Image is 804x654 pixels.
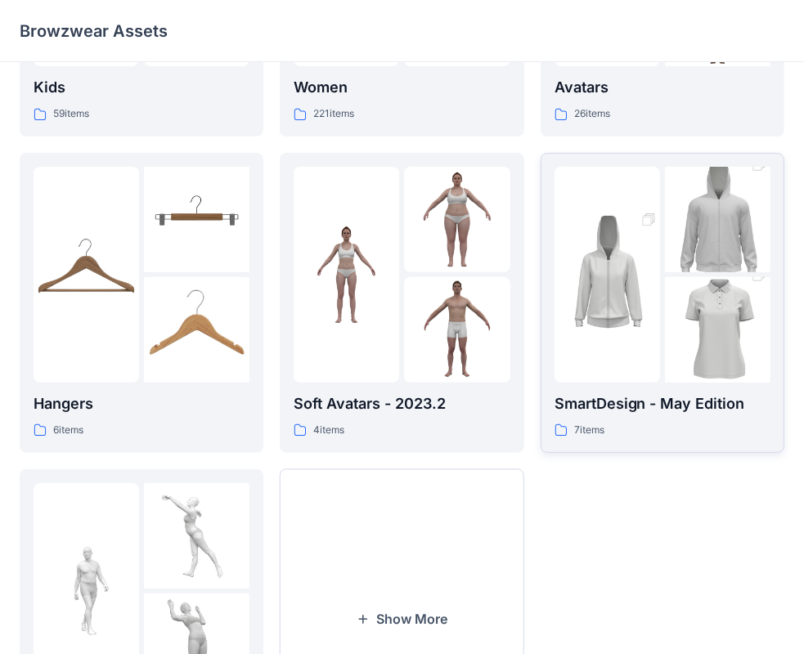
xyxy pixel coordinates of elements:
p: Hangers [34,392,249,415]
img: folder 1 [34,538,139,643]
img: folder 3 [144,277,249,383]
a: folder 1folder 2folder 3Hangers6items [20,153,263,453]
img: folder 1 [294,222,399,327]
p: 26 items [574,105,610,123]
img: folder 2 [144,483,249,589]
img: folder 2 [665,141,770,299]
img: folder 2 [404,167,510,272]
img: folder 3 [665,251,770,410]
p: Women [294,76,510,99]
p: 4 items [313,422,344,439]
p: 7 items [574,422,604,439]
p: Browzwear Assets [20,20,168,43]
p: 6 items [53,422,83,439]
p: Soft Avatars - 2023.2 [294,392,510,415]
p: SmartDesign - May Edition [555,392,770,415]
a: folder 1folder 2folder 3Soft Avatars - 2023.24items [280,153,523,453]
img: folder 1 [34,222,139,327]
img: folder 3 [404,277,510,383]
a: folder 1folder 2folder 3SmartDesign - May Edition7items [541,153,784,453]
p: Kids [34,76,249,99]
p: Avatars [555,76,770,99]
p: 59 items [53,105,89,123]
p: 221 items [313,105,354,123]
img: folder 2 [144,167,249,272]
img: folder 1 [555,195,660,354]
